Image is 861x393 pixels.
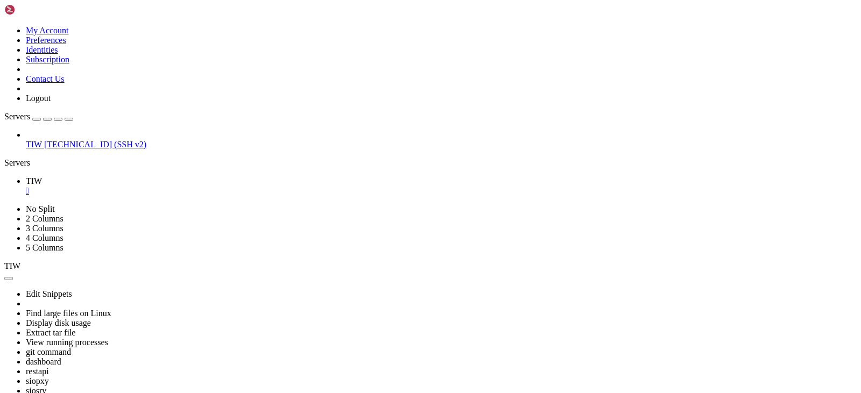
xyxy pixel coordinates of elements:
[26,357,61,366] a: dashboard
[26,318,91,327] a: Display disk usage
[26,130,857,149] li: TIW [TECHNICAL_ID] (SSH v2)
[26,74,65,83] a: Contact Us
[26,233,63,242] a: 4 Columns
[26,140,42,149] span: TIW
[4,261,20,270] span: TIW
[26,45,58,54] a: Identities
[26,338,108,347] a: View running processes
[26,243,63,252] a: 5 Columns
[4,4,66,15] img: Shellngn
[4,158,857,168] div: Servers
[26,176,857,196] a: TIW
[26,55,69,64] a: Subscription
[26,347,71,356] a: git command
[26,328,75,337] a: Extract tar file
[26,367,49,376] a: restapi
[26,289,72,298] a: Edit Snippets
[26,204,55,213] a: No Split
[26,214,63,223] a: 2 Columns
[26,224,63,233] a: 3 Columns
[26,309,111,318] a: Find large files on Linux
[26,186,857,196] a: 
[26,35,66,45] a: Preferences
[26,26,69,35] a: My Account
[26,140,857,149] a: TIW [TECHNICAL_ID] (SSH v2)
[26,176,42,185] span: TIW
[26,376,49,385] a: siopxy
[26,94,51,103] a: Logout
[4,112,30,121] span: Servers
[4,112,73,121] a: Servers
[44,140,146,149] span: [TECHNICAL_ID] (SSH v2)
